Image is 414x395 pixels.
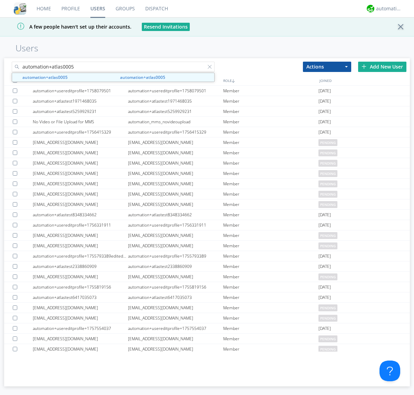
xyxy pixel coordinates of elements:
div: [EMAIL_ADDRESS][DOMAIN_NAME] [33,334,128,344]
div: automation+usereditprofile+1758079501 [33,86,128,96]
div: Member [223,241,318,251]
span: pending [318,335,337,342]
div: Member [223,168,318,178]
div: Member [223,282,318,292]
div: Member [223,189,318,199]
span: pending [318,232,337,239]
span: pending [318,180,337,187]
div: [EMAIL_ADDRESS][DOMAIN_NAME] [128,313,223,323]
div: Member [223,344,318,354]
div: [EMAIL_ADDRESS][DOMAIN_NAME] [33,148,128,158]
a: automation+atlastest2338860909automation+atlastest2338860909Member[DATE] [4,261,410,272]
div: automation+usereditprofile+1755819156 [33,282,128,292]
div: [EMAIL_ADDRESS][DOMAIN_NAME] [33,230,128,240]
div: JOINED [318,75,414,85]
div: automation+usereditprofile+1755819156 [128,282,223,292]
div: [EMAIL_ADDRESS][DOMAIN_NAME] [33,313,128,323]
div: [EMAIL_ADDRESS][DOMAIN_NAME] [33,344,128,354]
div: No Video or File Upload for MMS [33,117,128,127]
span: pending [318,170,337,177]
a: [EMAIL_ADDRESS][DOMAIN_NAME][EMAIL_ADDRESS][DOMAIN_NAME]Memberpending [4,137,410,148]
a: [EMAIL_ADDRESS][DOMAIN_NAME][EMAIL_ADDRESS][DOMAIN_NAME]Memberpending [4,179,410,189]
div: Member [223,117,318,127]
div: automation+usereditprofile+1756415329 [33,127,128,137]
div: automation+atlastest5259929231 [128,106,223,116]
div: Member [223,251,318,261]
span: pending [318,273,337,280]
iframe: Toggle Customer Support [379,361,400,381]
div: [EMAIL_ADDRESS][DOMAIN_NAME] [128,241,223,251]
a: automation+usereditprofile+1755819156automation+usereditprofile+1755819156Member[DATE] [4,282,410,292]
div: Add New User [358,62,406,72]
div: automation+atlastest8348334662 [128,210,223,220]
div: [EMAIL_ADDRESS][DOMAIN_NAME] [128,334,223,344]
span: [DATE] [318,106,331,117]
div: Member [223,323,318,333]
div: [EMAIL_ADDRESS][DOMAIN_NAME] [128,137,223,147]
span: [DATE] [318,220,331,230]
div: automation+usereditprofile+1756415329 [128,127,223,137]
div: ROLE [221,75,318,85]
span: pending [318,201,337,208]
a: automation+atlastest8348334662automation+atlastest8348334662Member[DATE] [4,210,410,220]
a: [EMAIL_ADDRESS][DOMAIN_NAME][EMAIL_ADDRESS][DOMAIN_NAME]Memberpending [4,272,410,282]
div: automation+usereditprofile+1757554037 [128,323,223,333]
div: Member [223,303,318,313]
span: [DATE] [318,96,331,106]
img: plus.svg [362,64,366,69]
button: Actions [303,62,351,72]
span: [DATE] [318,251,331,261]
div: Member [223,220,318,230]
a: [EMAIL_ADDRESS][DOMAIN_NAME][EMAIL_ADDRESS][DOMAIN_NAME]Memberpending [4,189,410,199]
span: [DATE] [318,210,331,220]
span: A few people haven't set up their accounts. [5,23,131,30]
span: pending [318,149,337,156]
div: automation+usereditprofile+1757554037 [33,323,128,333]
button: Resend Invitations [142,23,190,31]
a: [EMAIL_ADDRESS][DOMAIN_NAME][EMAIL_ADDRESS][DOMAIN_NAME]Memberpending [4,148,410,158]
a: [EMAIL_ADDRESS][DOMAIN_NAME][EMAIL_ADDRESS][DOMAIN_NAME]Memberpending [4,303,410,313]
div: automation+atlastest8348334662 [33,210,128,220]
span: [DATE] [318,86,331,96]
span: pending [318,191,337,198]
div: [EMAIL_ADDRESS][DOMAIN_NAME] [128,272,223,282]
div: [EMAIL_ADDRESS][DOMAIN_NAME] [128,230,223,240]
div: [EMAIL_ADDRESS][DOMAIN_NAME] [33,199,128,209]
div: Member [223,261,318,271]
div: automation+atlastest6417035073 [33,292,128,302]
div: Member [223,96,318,106]
div: [EMAIL_ADDRESS][DOMAIN_NAME] [128,303,223,313]
a: [EMAIL_ADDRESS][DOMAIN_NAME][EMAIL_ADDRESS][DOMAIN_NAME]Memberpending [4,334,410,344]
a: [EMAIL_ADDRESS][DOMAIN_NAME][EMAIL_ADDRESS][DOMAIN_NAME]Memberpending [4,199,410,210]
div: Member [223,137,318,147]
div: [EMAIL_ADDRESS][DOMAIN_NAME] [128,344,223,354]
div: Member [223,313,318,323]
a: automation+usereditprofile+1756331911automation+usereditprofile+1756331911Member[DATE] [4,220,410,230]
div: automation+atlastest2338860909 [128,261,223,271]
div: Member [223,148,318,158]
a: automation+usereditprofile+1758079501automation+usereditprofile+1758079501Member[DATE] [4,86,410,96]
div: [EMAIL_ADDRESS][DOMAIN_NAME] [128,199,223,209]
div: [EMAIL_ADDRESS][DOMAIN_NAME] [33,272,128,282]
span: [DATE] [318,261,331,272]
span: pending [318,242,337,249]
a: [EMAIL_ADDRESS][DOMAIN_NAME][EMAIL_ADDRESS][DOMAIN_NAME]Memberpending [4,168,410,179]
strong: automation+atlas0005 [22,74,68,80]
div: automation+atlastest1971468035 [128,96,223,106]
div: [EMAIL_ADDRESS][DOMAIN_NAME] [33,168,128,178]
div: Member [223,292,318,302]
a: automation+usereditprofile+1755793389editedautomation+usereditprofile+1755793389automation+usered... [4,251,410,261]
div: Member [223,179,318,189]
div: [EMAIL_ADDRESS][DOMAIN_NAME] [128,168,223,178]
span: pending [318,160,337,167]
div: automation+usereditprofile+1755793389editedautomation+usereditprofile+1755793389 [33,251,128,261]
a: [EMAIL_ADDRESS][DOMAIN_NAME][EMAIL_ADDRESS][DOMAIN_NAME]Memberpending [4,230,410,241]
img: d2d01cd9b4174d08988066c6d424eccd [367,5,374,12]
a: No Video or File Upload for MMSautomation_mms_novideouploadMember[DATE] [4,117,410,127]
div: Member [223,210,318,220]
span: [DATE] [318,127,331,137]
div: [EMAIL_ADDRESS][DOMAIN_NAME] [128,179,223,189]
div: [EMAIL_ADDRESS][DOMAIN_NAME] [33,303,128,313]
span: [DATE] [318,323,331,334]
div: Member [223,272,318,282]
